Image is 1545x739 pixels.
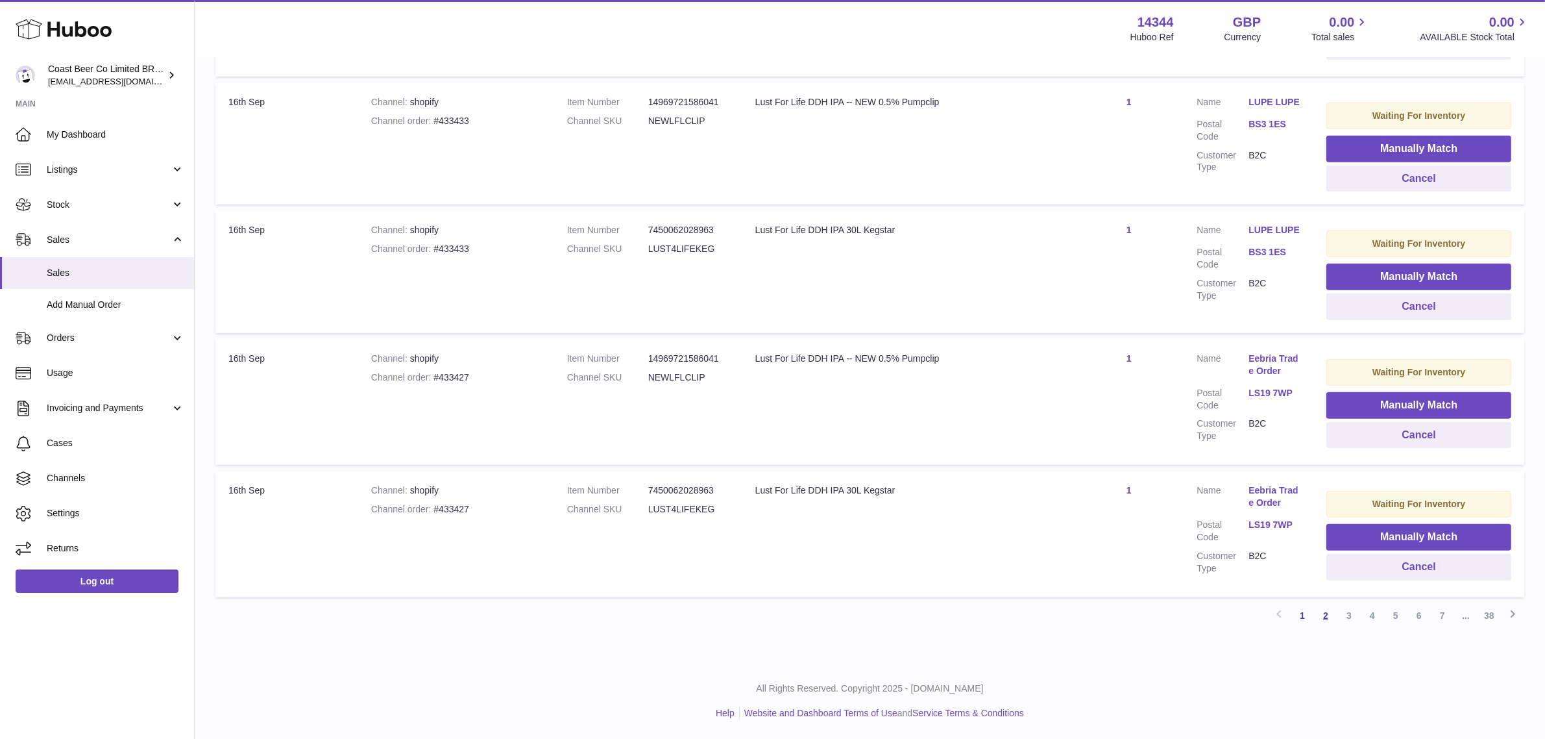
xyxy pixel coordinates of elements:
dt: Channel SKU [567,243,648,255]
dd: B2C [1248,149,1300,174]
a: 0.00 Total sales [1311,14,1369,44]
span: Channels [47,472,184,484]
strong: GBP [1233,14,1261,31]
div: shopify [371,353,541,365]
div: Lust For Life DDH IPA 30L Kegstar [755,484,1062,497]
a: LUPE LUPE [1248,224,1300,236]
img: internalAdmin-14344@internal.huboo.com [16,66,35,85]
span: Returns [47,542,184,555]
td: 16th Sep [215,211,358,332]
dd: B2C [1248,550,1300,575]
div: shopify [371,484,541,497]
dd: 14969721586041 [648,96,729,108]
span: My Dashboard [47,129,184,141]
dd: 7450062028963 [648,224,729,236]
strong: Channel order [371,116,434,126]
div: #433433 [371,243,541,255]
dt: Item Number [567,96,648,108]
dd: LUST4LIFEKEG [648,503,729,516]
a: LS19 7WP [1248,387,1300,399]
a: 1 [1126,485,1132,495]
dt: Channel SKU [567,115,648,127]
dt: Postal Code [1197,519,1248,544]
div: shopify [371,224,541,236]
a: 0.00 AVAILABLE Stock Total [1420,14,1529,44]
button: Manually Match [1326,392,1511,419]
strong: Channel order [371,504,434,514]
a: 1 [1126,225,1132,235]
dt: Postal Code [1197,118,1248,143]
a: Website and Dashboard Terms of Use [744,708,897,718]
strong: Waiting For Inventory [1372,238,1465,249]
a: 1 [1291,604,1314,627]
span: Add Manual Order [47,299,184,311]
div: Lust For Life DDH IPA -- NEW 0.5% Pumpclip [755,96,1062,108]
dt: Customer Type [1197,149,1248,174]
dd: NEWLFLCLIP [648,115,729,127]
a: 5 [1384,604,1407,627]
dt: Name [1197,484,1248,512]
div: #433427 [371,503,541,516]
strong: Waiting For Inventory [1372,499,1465,509]
dt: Customer Type [1197,418,1248,442]
button: Cancel [1326,166,1511,192]
strong: Waiting For Inventory [1372,367,1465,377]
dd: LUST4LIFEKEG [648,243,729,255]
span: Stock [47,199,171,211]
a: Log out [16,570,178,593]
dt: Postal Code [1197,387,1248,412]
button: Manually Match [1326,264,1511,290]
div: Lust For Life DDH IPA -- NEW 0.5% Pumpclip [755,353,1062,365]
span: Total sales [1311,31,1369,44]
strong: Waiting For Inventory [1372,110,1465,121]
dd: B2C [1248,277,1300,302]
div: #433427 [371,371,541,384]
a: Service Terms & Conditions [912,708,1024,718]
strong: 14344 [1137,14,1174,31]
div: #433433 [371,115,541,127]
a: 38 [1478,604,1501,627]
strong: Channel order [371,244,434,254]
a: 1 [1126,97,1132,107]
a: BS3 1ES [1248,246,1300,258]
div: Currency [1224,31,1261,44]
div: Lust For Life DDH IPA 30L Kegstar [755,224,1062,236]
span: Settings [47,507,184,520]
button: Manually Match [1326,136,1511,162]
span: AVAILABLE Stock Total [1420,31,1529,44]
a: Help [716,708,735,718]
span: Cases [47,437,184,449]
span: Sales [47,234,171,246]
td: 16th Sep [215,340,358,465]
span: Usage [47,367,184,379]
dd: NEWLFLCLIP [648,371,729,384]
button: Cancel [1326,422,1511,449]
a: BS3 1ES [1248,118,1300,131]
dt: Customer Type [1197,277,1248,302]
dd: B2C [1248,418,1300,442]
a: 4 [1361,604,1384,627]
a: LS19 7WP [1248,519,1300,531]
a: 7 [1431,604,1454,627]
a: 1 [1126,353,1132,364]
button: Cancel [1326,294,1511,320]
dt: Channel SKU [567,503,648,516]
span: Orders [47,332,171,344]
li: and [740,707,1024,720]
dd: 14969721586041 [648,353,729,365]
strong: Channel order [371,372,434,382]
dt: Name [1197,224,1248,240]
strong: Channel [371,485,410,495]
span: 0.00 [1330,14,1355,31]
td: 16th Sep [215,471,358,597]
strong: Channel [371,353,410,364]
div: Huboo Ref [1130,31,1174,44]
strong: Channel [371,225,410,235]
td: 16th Sep [215,83,358,205]
button: Manually Match [1326,524,1511,551]
dt: Item Number [567,224,648,236]
dd: 7450062028963 [648,484,729,497]
a: Eebria Trade Order [1248,484,1300,509]
dt: Name [1197,353,1248,381]
dt: Channel SKU [567,371,648,384]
